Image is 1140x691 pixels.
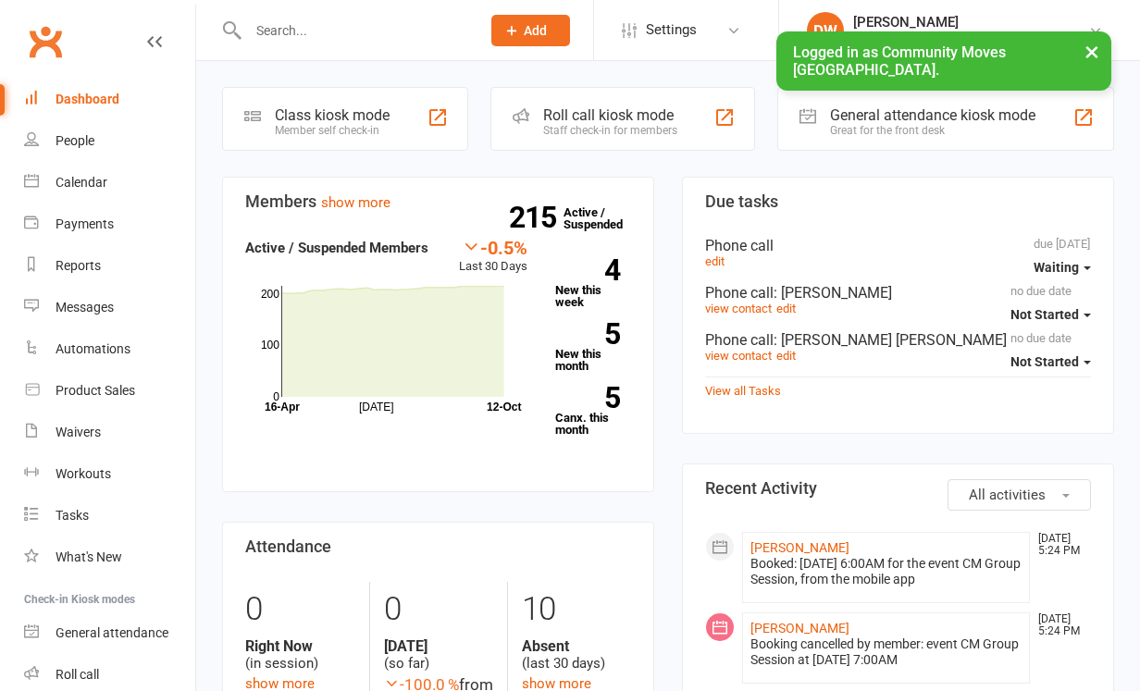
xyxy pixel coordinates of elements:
a: [PERSON_NAME] [750,540,849,555]
div: Staff check-in for members [543,124,677,137]
h3: Due tasks [705,192,1091,211]
strong: [DATE] [384,637,493,655]
a: General attendance kiosk mode [24,612,195,654]
div: Reports [56,258,101,273]
button: Add [491,15,570,46]
div: Dashboard [56,92,119,106]
a: 5New this month [555,323,631,372]
span: : [PERSON_NAME] [774,284,892,302]
span: Not Started [1010,354,1079,369]
strong: 5 [555,320,620,348]
div: Payments [56,216,114,231]
a: edit [776,302,796,315]
a: Dashboard [24,79,195,120]
a: edit [776,349,796,363]
div: What's New [56,549,122,564]
div: (in session) [245,637,355,672]
a: Messages [24,287,195,328]
a: edit [705,254,725,268]
a: Payments [24,204,195,245]
span: Settings [646,9,697,51]
strong: Active / Suspended Members [245,240,428,256]
a: Calendar [24,162,195,204]
a: view contact [705,349,772,363]
div: Tasks [56,508,89,523]
a: 215Active / Suspended [564,192,645,244]
a: Clubworx [22,19,68,65]
div: DW [807,12,844,49]
strong: 5 [555,384,620,412]
a: show more [321,194,390,211]
button: Not Started [1010,298,1091,331]
div: Workouts [56,466,111,481]
span: : [PERSON_NAME] [PERSON_NAME] [774,331,1007,349]
div: Booking cancelled by member: event CM Group Session at [DATE] 7:00AM [750,636,1022,668]
a: Tasks [24,495,195,537]
a: View all Tasks [705,384,781,398]
div: Roll call kiosk mode [543,106,677,124]
div: Member self check-in [275,124,390,137]
button: Waiting [1034,251,1091,284]
a: Reports [24,245,195,287]
button: × [1075,31,1109,71]
div: (so far) [384,637,493,672]
div: Phone call [705,237,1091,254]
div: Product Sales [56,383,135,398]
div: Phone call [705,284,1091,302]
time: [DATE] 5:24 PM [1029,613,1090,637]
a: [PERSON_NAME] [750,621,849,635]
div: Calendar [56,175,107,190]
div: Automations [56,341,130,356]
span: Add [524,23,547,38]
div: Waivers [56,425,101,439]
span: Waiting [1034,260,1079,275]
input: Search... [242,18,467,43]
strong: 4 [555,256,620,284]
div: 0 [384,582,493,637]
div: 10 [522,582,631,637]
div: (last 30 days) [522,637,631,672]
a: Waivers [24,412,195,453]
div: Class kiosk mode [275,106,390,124]
a: What's New [24,537,195,578]
button: All activities [948,479,1091,511]
h3: Recent Activity [705,479,1091,498]
div: [PERSON_NAME] [853,14,1088,31]
div: 0 [245,582,355,637]
a: Workouts [24,453,195,495]
span: Not Started [1010,307,1079,322]
div: Great for the front desk [830,124,1035,137]
a: 4New this week [555,259,631,308]
a: People [24,120,195,162]
a: Automations [24,328,195,370]
h3: Attendance [245,537,631,556]
div: Roll call [56,667,99,682]
div: General attendance [56,625,168,640]
h3: Members [245,192,631,211]
div: Messages [56,300,114,315]
span: Logged in as Community Moves [GEOGRAPHIC_DATA]. [793,43,1006,79]
button: Not Started [1010,345,1091,378]
strong: Absent [522,637,631,655]
div: General attendance kiosk mode [830,106,1035,124]
span: All activities [969,487,1046,503]
a: 5Canx. this month [555,387,631,436]
time: [DATE] 5:24 PM [1029,533,1090,557]
a: Product Sales [24,370,195,412]
div: Community Moves [GEOGRAPHIC_DATA] [853,31,1088,47]
div: Last 30 Days [459,237,527,277]
strong: 215 [509,204,564,231]
div: Phone call [705,331,1091,349]
a: view contact [705,302,772,315]
strong: Right Now [245,637,355,655]
div: -0.5% [459,237,527,257]
div: People [56,133,94,148]
div: Booked: [DATE] 6:00AM for the event CM Group Session, from the mobile app [750,556,1022,587]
